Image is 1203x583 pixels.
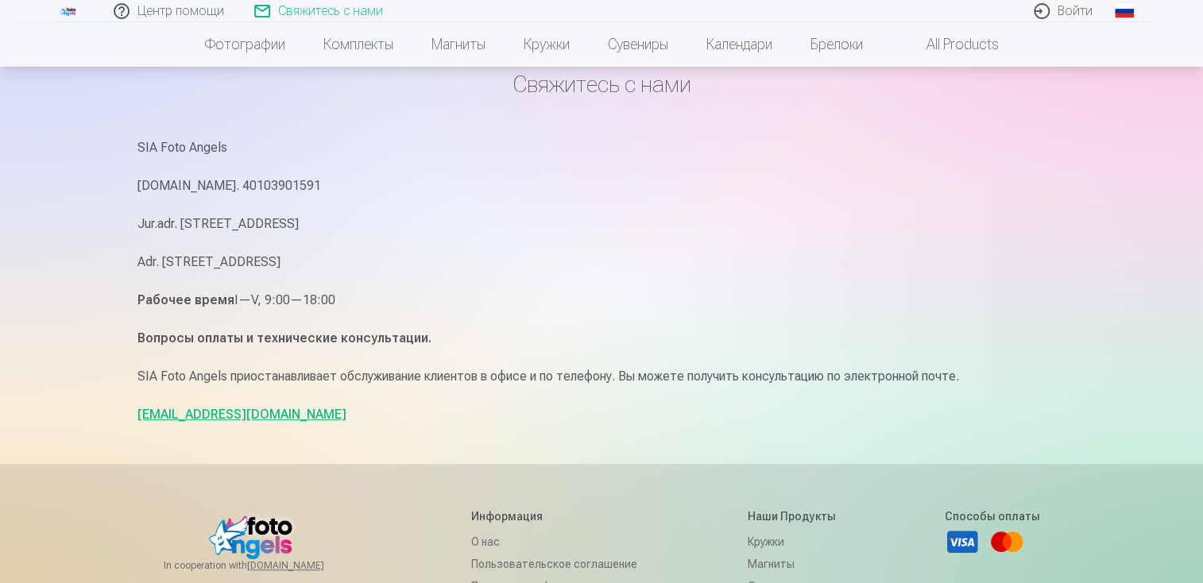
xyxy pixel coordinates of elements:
a: Календари [687,22,791,67]
a: О нас [471,531,639,553]
span: In cooperation with [164,559,362,572]
a: Магниты [412,22,505,67]
a: Брелоки [791,22,882,67]
a: Пользовательское соглашение [471,553,639,575]
img: /fa1 [60,6,77,16]
p: Jur.adr. [STREET_ADDRESS] [137,213,1066,235]
p: SIA Foto Angels [137,137,1066,159]
a: [DOMAIN_NAME] [247,559,362,572]
a: Visa [945,524,980,559]
a: Магниты [748,553,836,575]
a: Комплекты [304,22,412,67]
a: Сувениры [589,22,687,67]
a: Кружки [505,22,589,67]
p: [DOMAIN_NAME]. 40103901591 [137,175,1066,197]
h5: Информация [471,508,639,524]
a: All products [882,22,1018,67]
a: [EMAIL_ADDRESS][DOMAIN_NAME] [137,407,346,422]
strong: Вопросы оплаты и технические консультации. [137,330,431,346]
a: Mastercard [989,524,1024,559]
h1: Свяжитесь с нами [137,70,1066,98]
p: I—V, 9:00—18:00 [137,289,1066,311]
p: Adr. [STREET_ADDRESS] [137,251,1066,273]
a: Фотографии [186,22,304,67]
h5: Наши продукты [748,508,836,524]
h5: Способы оплаты [945,508,1040,524]
p: SIA Foto Angels приостанавливает обслуживание клиентов в офисе и по телефону. Вы можете получить ... [137,365,1066,388]
strong: Рабочее время [137,292,234,307]
a: Кружки [748,531,836,553]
